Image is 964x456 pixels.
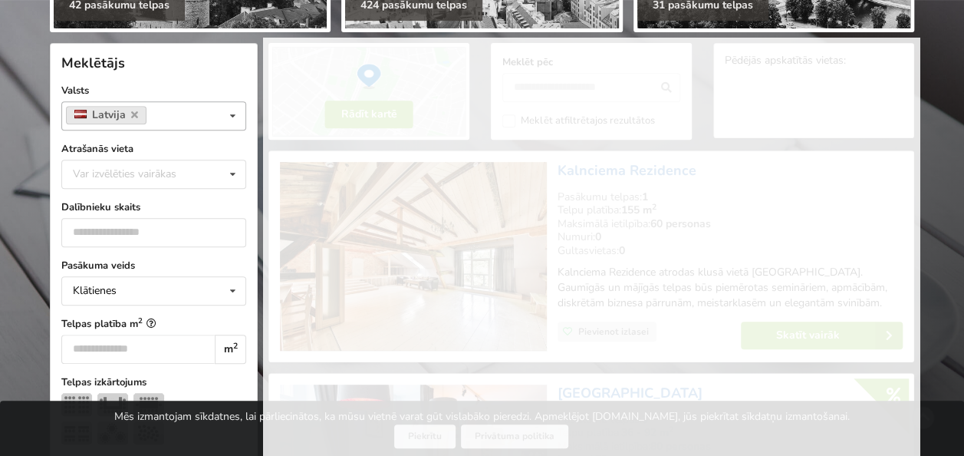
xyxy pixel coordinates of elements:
[61,316,246,332] label: Telpas platība m
[233,340,238,352] sup: 2
[61,83,246,98] label: Valsts
[215,335,246,364] div: m
[61,200,246,215] label: Dalībnieku skaits
[97,393,128,416] img: U-Veids
[61,375,246,390] label: Telpas izkārtojums
[133,393,164,416] img: Sapulce
[69,165,211,183] div: Var izvēlēties vairākas
[66,106,146,124] a: Latvija
[138,316,143,325] sup: 2
[61,54,125,72] span: Meklētājs
[73,286,117,296] div: Klātienes
[61,393,92,416] img: Teātris
[61,258,246,273] label: Pasākuma veids
[61,141,246,157] label: Atrašanās vieta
